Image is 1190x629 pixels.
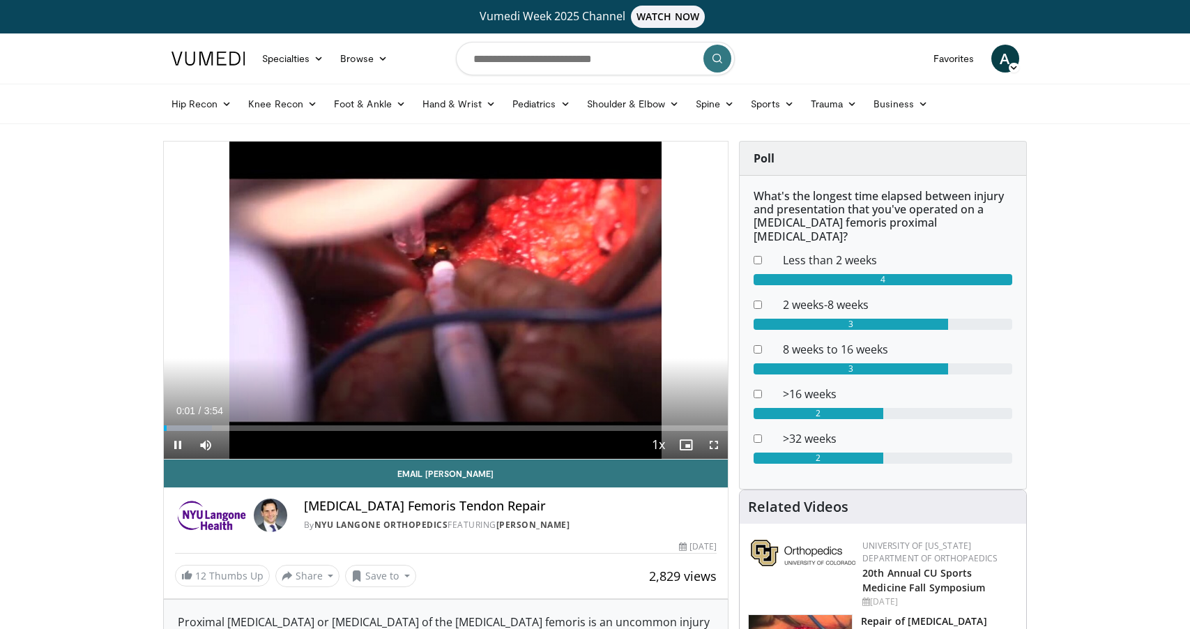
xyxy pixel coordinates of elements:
button: Pause [164,431,192,459]
img: NYU Langone Orthopedics [175,499,248,532]
dd: 2 weeks-8 weeks [772,296,1023,313]
a: Specialties [254,45,333,73]
span: 3:54 [204,405,223,416]
button: Playback Rate [644,431,672,459]
div: 3 [754,319,947,330]
div: 4 [754,274,1012,285]
div: 2 [754,408,883,419]
a: Email [PERSON_NAME] [164,460,729,487]
video-js: Video Player [164,142,729,460]
a: 12 Thumbs Up [175,565,270,586]
dd: >16 weeks [772,386,1023,402]
span: 12 [195,569,206,582]
a: NYU Langone Orthopedics [314,519,448,531]
span: WATCH NOW [631,6,705,28]
a: University of [US_STATE] Department of Orthopaedics [862,540,998,564]
a: Vumedi Week 2025 ChannelWATCH NOW [174,6,1017,28]
button: Fullscreen [700,431,728,459]
h4: Related Videos [748,499,848,515]
a: Spine [687,90,742,118]
dd: >32 weeks [772,430,1023,447]
h4: [MEDICAL_DATA] Femoris Tendon Repair [304,499,717,514]
a: Hip Recon [163,90,241,118]
a: Trauma [802,90,866,118]
img: Avatar [254,499,287,532]
a: Browse [332,45,396,73]
button: Enable picture-in-picture mode [672,431,700,459]
button: Share [275,565,340,587]
a: [PERSON_NAME] [496,519,570,531]
a: Hand & Wrist [414,90,504,118]
a: Business [865,90,936,118]
input: Search topics, interventions [456,42,735,75]
span: 2,829 views [649,568,717,584]
a: A [991,45,1019,73]
img: 355603a8-37da-49b6-856f-e00d7e9307d3.png.150x105_q85_autocrop_double_scale_upscale_version-0.2.png [751,540,855,566]
div: Progress Bar [164,425,729,431]
div: [DATE] [862,596,1015,608]
button: Save to [345,565,416,587]
dd: Less than 2 weeks [772,252,1023,268]
div: 2 [754,453,883,464]
div: By FEATURING [304,519,717,531]
div: [DATE] [679,540,717,553]
a: 20th Annual CU Sports Medicine Fall Symposium [862,566,985,594]
strong: Poll [754,151,775,166]
a: Shoulder & Elbow [579,90,687,118]
img: VuMedi Logo [171,52,245,66]
h6: What's the longest time elapsed between injury and presentation that you've operated on a [MEDICA... [754,190,1012,243]
a: Foot & Ankle [326,90,414,118]
button: Mute [192,431,220,459]
div: 3 [754,363,947,374]
span: / [199,405,201,416]
a: Favorites [925,45,983,73]
dd: 8 weeks to 16 weeks [772,341,1023,358]
a: Sports [742,90,802,118]
a: Pediatrics [504,90,579,118]
a: Knee Recon [240,90,326,118]
span: 0:01 [176,405,195,416]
